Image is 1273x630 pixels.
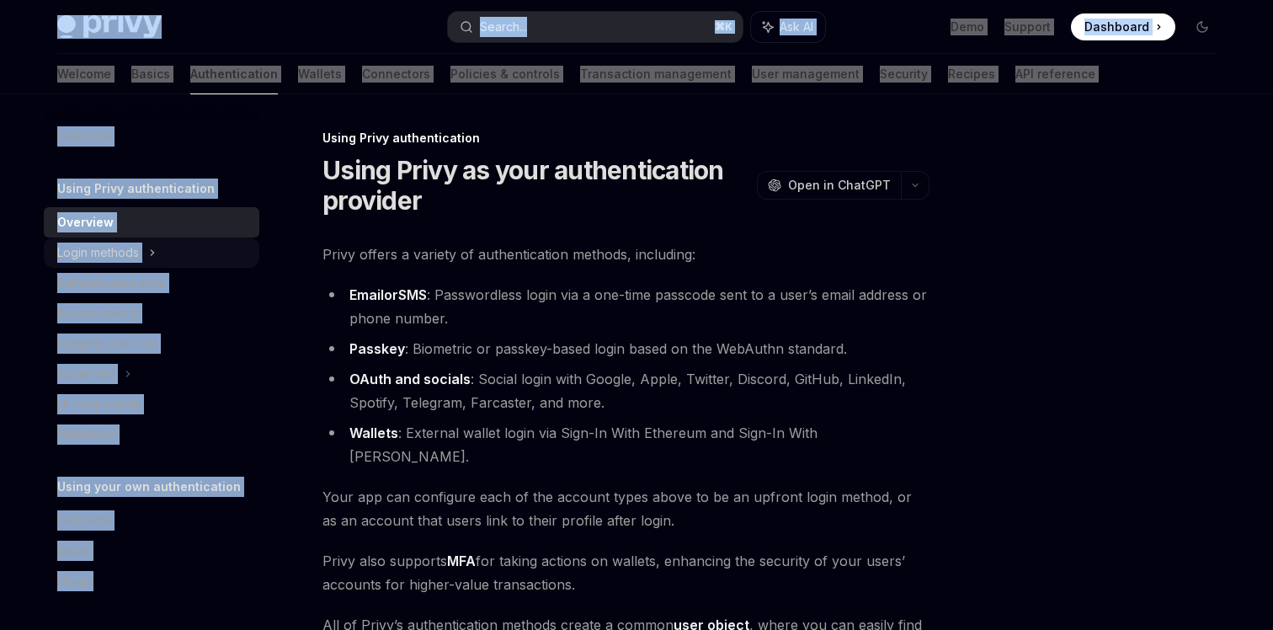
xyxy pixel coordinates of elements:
[44,268,259,298] a: Authentication state
[450,54,560,94] a: Policies & controls
[398,286,427,304] a: SMS
[57,303,139,323] div: Access tokens
[1004,19,1051,35] a: Support
[57,273,166,293] div: Authentication state
[44,536,259,566] a: Setup
[44,328,259,359] a: Logging users out
[57,15,162,39] img: dark logo
[131,54,170,94] a: Basics
[480,17,527,37] div: Search...
[788,177,891,194] span: Open in ChatGPT
[57,477,241,497] h5: Using your own authentication
[44,419,259,450] a: Whitelabel
[780,19,813,35] span: Ask AI
[362,54,430,94] a: Connectors
[322,283,929,330] li: : Passwordless login via a one-time passcode sent to a user’s email address or phone number.
[951,19,984,35] a: Demo
[57,126,111,147] div: Overview
[751,12,825,42] button: Ask AI
[1071,13,1175,40] a: Dashboard
[322,485,929,532] span: Your app can configure each of the account types above to be an upfront login method, or as an ac...
[448,12,743,42] button: Search...⌘K
[349,424,398,442] a: Wallets
[322,243,929,266] span: Privy offers a variety of authentication methods, including:
[44,505,259,536] a: Overview
[44,566,259,596] a: Usage
[349,286,427,304] strong: or
[322,155,750,216] h1: Using Privy as your authentication provider
[757,171,901,200] button: Open in ChatGPT
[1189,13,1216,40] button: Toggle dark mode
[349,340,405,358] a: Passkey
[322,549,929,596] span: Privy also supports for taking actions on wallets, enhancing the security of your users’ accounts...
[1084,19,1149,35] span: Dashboard
[298,54,342,94] a: Wallets
[190,54,278,94] a: Authentication
[57,510,111,531] div: Overview
[57,334,157,354] div: Logging users out
[57,212,114,232] div: Overview
[57,424,116,445] div: Whitelabel
[349,286,384,304] a: Email
[57,571,93,591] div: Usage
[322,421,929,468] li: : External wallet login via Sign-In With Ethereum and Sign-In With [PERSON_NAME].
[57,364,115,384] div: Advanced
[322,367,929,414] li: : Social login with Google, Apple, Twitter, Discord, GitHub, LinkedIn, Spotify, Telegram, Farcast...
[322,130,929,147] div: Using Privy authentication
[880,54,928,94] a: Security
[322,337,929,360] li: : Biometric or passkey-based login based on the WebAuthn standard.
[447,553,476,570] a: MFA
[44,298,259,328] a: Access tokens
[580,54,732,94] a: Transaction management
[44,389,259,419] a: UI components
[44,121,259,152] a: Overview
[57,541,90,561] div: Setup
[752,54,860,94] a: User management
[57,179,215,199] h5: Using Privy authentication
[44,207,259,238] a: Overview
[57,394,141,414] div: UI components
[1015,54,1095,94] a: API reference
[57,54,111,94] a: Welcome
[948,54,995,94] a: Recipes
[57,243,139,263] div: Login methods
[349,371,471,388] a: OAuth and socials
[715,20,732,34] span: ⌘ K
